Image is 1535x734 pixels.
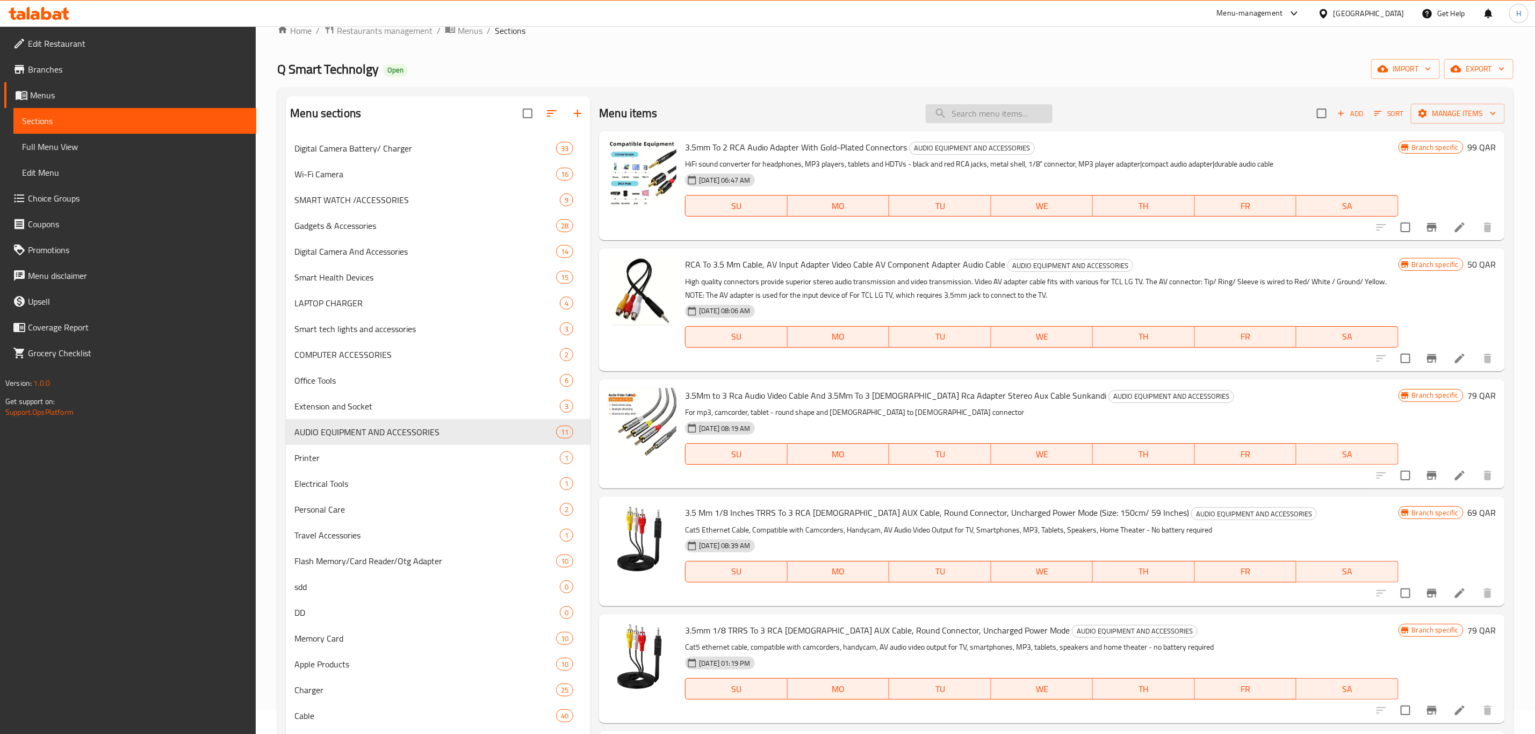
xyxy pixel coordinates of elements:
span: Branches [28,63,248,76]
span: SU [690,681,783,697]
span: WE [996,681,1089,697]
span: [DATE] 08:19 AM [695,423,754,434]
div: AUDIO EQUIPMENT AND ACCESSORIES11 [286,419,590,445]
span: Smart tech lights and accessories [294,322,560,335]
span: 15 [557,272,573,283]
a: Coverage Report [4,314,256,340]
span: TH [1097,564,1191,579]
span: Personal Care [294,503,560,516]
button: Branch-specific-item [1419,214,1445,240]
div: Office Tools6 [286,368,590,393]
button: FR [1195,561,1297,582]
img: 3.5mm 1/8 TRRS To 3 RCA Male AUX Cable, Round Connector, Uncharged Power Mode [608,623,676,692]
span: TH [1097,447,1191,462]
button: delete [1475,214,1501,240]
div: items [556,658,573,671]
span: AUDIO EQUIPMENT AND ACCESSORIES [1008,260,1133,272]
a: Restaurants management [324,24,433,38]
span: Sections [22,114,248,127]
div: Digital Camera Battery/ Charger [294,142,556,155]
p: High quality connectors provide superior stereo audio transmission and video transmission. Video ... [685,275,1398,302]
button: import [1371,59,1440,79]
img: 3.5mm To 2 RCA Audio Adapter With Gold-Plated Connectors [608,140,676,208]
span: FR [1199,447,1293,462]
span: SA [1301,198,1394,214]
span: 3.5Mm to 3 Rca Audio Video Cable And 3.5Mm To 3 [DEMOGRAPHIC_DATA] Rca Adapter Stereo Aux Cable S... [685,387,1106,404]
span: SU [690,564,783,579]
span: Upsell [28,295,248,308]
div: items [556,426,573,438]
div: Digital Camera Battery/ Charger33 [286,135,590,161]
span: 3.5mm To 2 RCA Audio Adapter With Gold-Plated Connectors [685,139,907,155]
a: Support.OpsPlatform [5,405,74,419]
span: TU [893,329,987,344]
h6: 99 QAR [1468,140,1496,155]
a: Grocery Checklist [4,340,256,366]
span: Menus [458,24,482,37]
span: Q Smart Technolgy [277,57,379,81]
span: MO [792,447,885,462]
span: 3 [560,401,573,412]
span: Full Menu View [22,140,248,153]
div: Personal Care2 [286,496,590,522]
button: TU [889,678,991,700]
div: Wi-Fi Camera [294,168,556,181]
button: TU [889,561,991,582]
div: [GEOGRAPHIC_DATA] [1334,8,1404,19]
button: MO [788,678,890,700]
div: Electrical Tools1 [286,471,590,496]
span: 3.5 Mm 1/8 Inches TRRS To 3 RCA [DEMOGRAPHIC_DATA] AUX Cable, Round Connector, Uncharged Power Mo... [685,505,1189,521]
span: TH [1097,198,1191,214]
span: [DATE] 08:39 AM [695,541,754,551]
p: HiFi sound converter for headphones, MP3 players, tablets and HDTVs - black and red RCA jacks, me... [685,157,1398,171]
div: COMPUTER ACCESSORIES [294,348,560,361]
span: Sort items [1367,105,1411,122]
span: 10 [557,556,573,566]
span: Apple Products [294,658,556,671]
button: TH [1093,678,1195,700]
span: 1 [560,479,573,489]
div: items [556,271,573,284]
span: Grocery Checklist [28,347,248,359]
a: Edit Menu [13,160,256,185]
span: 1.0.0 [33,376,50,390]
div: items [560,374,573,387]
a: Full Menu View [13,134,256,160]
span: Coverage Report [28,321,248,334]
a: Edit menu item [1453,469,1466,482]
span: 1 [560,453,573,463]
a: Edit menu item [1453,352,1466,365]
div: LAPTOP CHARGER [294,297,560,310]
span: Memory Card [294,632,556,645]
button: Branch-specific-item [1419,463,1445,488]
span: Open [383,66,408,75]
div: items [556,683,573,696]
button: Branch-specific-item [1419,580,1445,606]
span: Select to update [1394,347,1417,370]
span: 0 [560,608,573,618]
div: COMPUTER ACCESSORIES2 [286,342,590,368]
button: SU [685,195,787,217]
div: items [556,219,573,232]
span: Printer [294,451,560,464]
li: / [487,24,491,37]
button: SA [1296,195,1399,217]
span: Extension and Socket [294,400,560,413]
a: Upsell [4,289,256,314]
button: WE [991,326,1093,348]
span: TH [1097,329,1191,344]
button: SA [1296,443,1399,465]
span: Add item [1333,105,1367,122]
span: FR [1199,681,1293,697]
span: Promotions [28,243,248,256]
span: SMART WATCH /ACCESSORIES [294,193,560,206]
button: TH [1093,195,1195,217]
span: SA [1301,681,1394,697]
a: Coupons [4,211,256,237]
button: WE [991,195,1093,217]
span: Menu disclaimer [28,269,248,282]
span: 4 [560,298,573,308]
div: items [560,322,573,335]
